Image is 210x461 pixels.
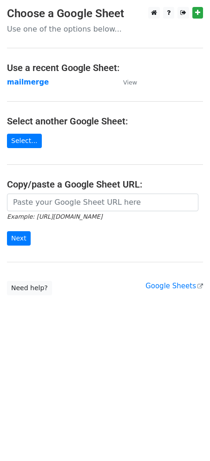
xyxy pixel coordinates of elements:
small: View [123,79,137,86]
a: View [114,78,137,86]
h4: Copy/paste a Google Sheet URL: [7,179,203,190]
a: Select... [7,134,42,148]
a: mailmerge [7,78,49,86]
a: Need help? [7,281,52,295]
h4: Use a recent Google Sheet: [7,62,203,73]
h3: Choose a Google Sheet [7,7,203,20]
input: Paste your Google Sheet URL here [7,194,198,211]
small: Example: [URL][DOMAIN_NAME] [7,213,102,220]
p: Use one of the options below... [7,24,203,34]
input: Next [7,231,31,246]
h4: Select another Google Sheet: [7,116,203,127]
a: Google Sheets [145,282,203,290]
